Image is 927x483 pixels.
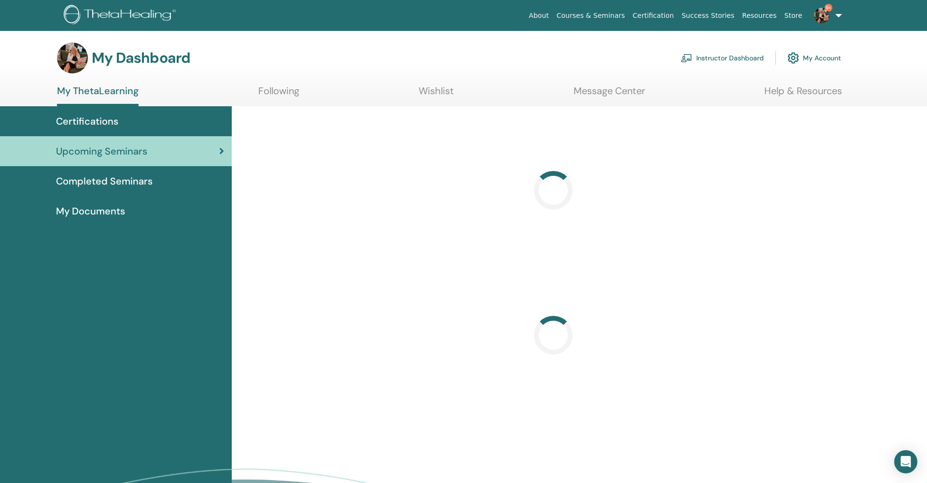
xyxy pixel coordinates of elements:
[678,7,738,25] a: Success Stories
[57,85,139,106] a: My ThetaLearning
[681,54,692,62] img: chalkboard-teacher.svg
[738,7,781,25] a: Resources
[681,47,764,69] a: Instructor Dashboard
[92,49,190,67] h3: My Dashboard
[825,4,832,12] span: 9+
[56,204,125,218] span: My Documents
[56,174,153,188] span: Completed Seminars
[56,114,118,128] span: Certifications
[814,8,829,23] img: default.jpg
[629,7,677,25] a: Certification
[56,144,147,158] span: Upcoming Seminars
[764,85,842,104] a: Help & Resources
[64,5,179,27] img: logo.png
[525,7,552,25] a: About
[258,85,299,104] a: Following
[894,450,917,473] div: Open Intercom Messenger
[419,85,454,104] a: Wishlist
[787,47,841,69] a: My Account
[553,7,629,25] a: Courses & Seminars
[787,50,799,66] img: cog.svg
[574,85,645,104] a: Message Center
[57,43,88,73] img: default.jpg
[781,7,806,25] a: Store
